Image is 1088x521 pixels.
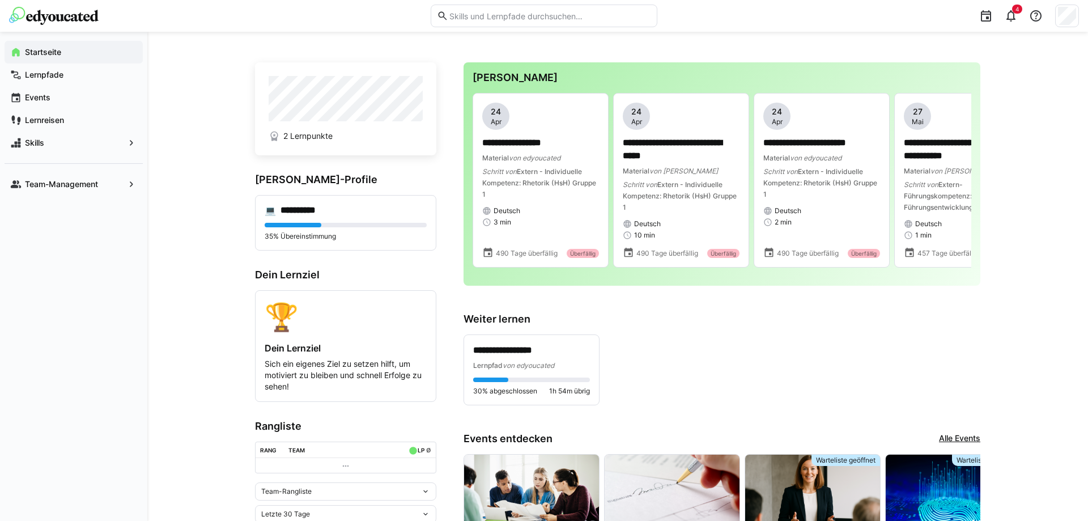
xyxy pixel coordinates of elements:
[775,206,801,215] span: Deutsch
[790,154,841,162] span: von edyoucated
[623,180,737,211] span: Extern - Individuelle Kompetenz: Rhetorik (HsH) Gruppe 1
[930,167,999,175] span: von [PERSON_NAME]
[509,154,560,162] span: von edyoucated
[482,167,517,176] span: Schritt von
[1015,6,1019,12] span: 4
[707,249,739,258] div: Überfällig
[848,249,880,258] div: Überfällig
[265,358,427,392] p: Sich ein eigenes Ziel zu setzen hilft, um motiviert zu bleiben und schnell Erfolge zu sehen!
[496,249,558,258] span: 490 Tage überfällig
[636,249,698,258] span: 490 Tage überfällig
[494,206,520,215] span: Deutsch
[448,11,651,21] input: Skills und Lernpfade durchsuchen…
[473,387,537,396] span: 30% abgeschlossen
[567,249,599,258] div: Überfällig
[418,447,424,454] div: LP
[634,219,661,228] span: Deutsch
[426,444,431,454] a: ø
[491,117,501,126] span: Apr
[912,117,924,126] span: Mai
[503,361,554,370] span: von edyoucated
[623,180,657,189] span: Schritt von
[915,231,932,240] span: 1 min
[623,167,649,175] span: Material
[649,167,718,175] span: von [PERSON_NAME]
[775,218,792,227] span: 2 min
[473,71,971,84] h3: [PERSON_NAME]
[464,433,552,445] h3: Events entdecken
[549,387,590,396] span: 1h 54m übrig
[631,106,641,117] span: 24
[957,456,1016,465] span: Warteliste geöffnet
[265,232,427,241] p: 35% Übereinstimmung
[904,167,930,175] span: Material
[913,106,923,117] span: 27
[763,154,790,162] span: Material
[261,487,312,496] span: Team-Rangliste
[265,205,276,216] div: 💻️
[494,218,511,227] span: 3 min
[265,300,427,333] div: 🏆
[917,249,979,258] span: 457 Tage überfällig
[482,167,596,198] span: Extern - Individuelle Kompetenz: Rhetorik (HsH) Gruppe 1
[777,249,839,258] span: 490 Tage überfällig
[255,173,436,186] h3: [PERSON_NAME]-Profile
[915,219,942,228] span: Deutsch
[772,117,783,126] span: Apr
[816,456,875,465] span: Warteliste geöffnet
[763,167,877,198] span: Extern - Individuelle Kompetenz: Rhetorik (HsH) Gruppe 1
[631,117,642,126] span: Apr
[260,447,277,454] div: Rang
[904,180,1018,211] span: Extern- Führungskompetenz: Ganzheitliche Führungsentwicklung
[482,154,509,162] span: Material
[904,180,938,189] span: Schritt von
[772,106,782,117] span: 24
[763,167,798,176] span: Schritt von
[939,433,980,445] a: Alle Events
[464,313,980,325] h3: Weiter lernen
[265,342,427,354] h4: Dein Lernziel
[473,361,503,370] span: Lernpfad
[491,106,501,117] span: 24
[255,269,436,281] h3: Dein Lernziel
[255,420,436,433] h3: Rangliste
[634,231,655,240] span: 10 min
[288,447,305,454] div: Team
[261,510,310,519] span: Letzte 30 Tage
[283,130,333,142] span: 2 Lernpunkte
